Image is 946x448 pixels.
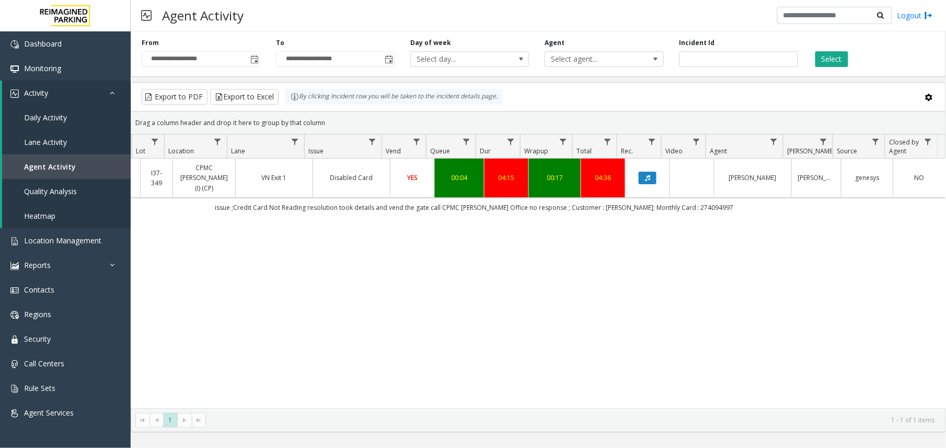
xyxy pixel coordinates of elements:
[10,262,19,270] img: 'icon'
[383,52,394,66] span: Toggle popup
[24,162,76,172] span: Agent Activity
[837,147,857,155] span: Source
[710,147,727,155] span: Agent
[2,81,131,105] a: Activity
[410,38,451,48] label: Day of week
[587,173,619,183] a: 04:36
[10,335,19,344] img: 'icon'
[897,10,933,21] a: Logout
[767,135,781,149] a: Agent Filter Menu
[397,173,428,183] a: YES
[10,385,19,393] img: 'icon'
[10,311,19,319] img: 'icon'
[2,154,131,179] a: Agent Activity
[10,237,19,245] img: 'icon'
[545,52,639,66] span: Select agent...
[24,39,62,49] span: Dashboard
[248,52,260,66] span: Toggle popup
[601,135,615,149] a: Total Filter Menu
[147,168,166,188] a: I37-349
[459,135,474,149] a: Queue Filter Menu
[231,147,245,155] span: Lane
[545,38,564,48] label: Agent
[10,89,19,98] img: 'icon'
[721,173,785,183] a: [PERSON_NAME]
[535,173,574,183] a: 00:17
[142,89,207,105] button: Export to PDF
[24,88,48,98] span: Activity
[212,416,935,424] kendo-pager-info: 1 - 1 of 1 items
[430,147,450,155] span: Queue
[848,173,887,183] a: genesys
[24,383,55,393] span: Rule Sets
[24,408,74,418] span: Agent Services
[889,138,919,155] span: Closed by Agent
[815,51,848,67] button: Select
[2,179,131,204] a: Quality Analysis
[2,105,131,130] a: Daily Activity
[24,260,51,270] span: Reports
[24,137,67,147] span: Lane Activity
[24,186,77,196] span: Quality Analysis
[24,309,51,319] span: Regions
[621,147,633,155] span: Rec.
[10,286,19,295] img: 'icon'
[900,173,939,183] a: NO
[491,173,522,183] a: 04:15
[2,204,131,228] a: Heatmap
[524,147,548,155] span: Wrapup
[179,163,229,193] a: CPMC [PERSON_NAME] (I) (CP)
[10,65,19,73] img: 'icon'
[131,114,945,132] div: Drag a column header and drop it here to group by that column
[24,63,61,73] span: Monitoring
[816,135,830,149] a: Parker Filter Menu
[645,135,659,149] a: Rec. Filter Menu
[136,147,145,155] span: Lot
[689,135,703,149] a: Video Filter Menu
[921,135,935,149] a: Closed by Agent Filter Menu
[679,38,715,48] label: Incident Id
[24,236,101,245] span: Location Management
[410,135,424,149] a: Vend Filter Menu
[3,198,945,217] td: issue ;Credit Card Not Reading resolution took details and vend the gate call CPMC [PERSON_NAME] ...
[411,52,505,66] span: Select day...
[163,413,177,427] span: Page 1
[365,135,379,149] a: Issue Filter Menu
[665,147,683,155] span: Video
[24,113,67,122] span: Daily Activity
[925,10,933,21] img: logout
[24,334,51,344] span: Security
[148,135,162,149] a: Lot Filter Menu
[276,38,284,48] label: To
[441,173,478,183] a: 00:04
[291,93,299,101] img: infoIcon.svg
[504,135,518,149] a: Dur Filter Menu
[131,135,945,408] div: Data table
[211,135,225,149] a: Location Filter Menu
[915,173,925,182] span: NO
[24,359,64,368] span: Call Centers
[308,147,324,155] span: Issue
[24,211,55,221] span: Heatmap
[288,135,302,149] a: Lane Filter Menu
[210,89,279,105] button: Export to Excel
[242,173,306,183] a: VN Exit 1
[142,38,159,48] label: From
[10,40,19,49] img: 'icon'
[285,89,503,105] div: By clicking Incident row you will be taken to the incident details page.
[798,173,835,183] a: [PERSON_NAME]
[168,147,194,155] span: Location
[869,135,883,149] a: Source Filter Menu
[576,147,592,155] span: Total
[556,135,570,149] a: Wrapup Filter Menu
[141,3,152,28] img: pageIcon
[24,285,54,295] span: Contacts
[407,173,418,182] span: YES
[2,130,131,154] a: Lane Activity
[787,147,835,155] span: [PERSON_NAME]
[10,360,19,368] img: 'icon'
